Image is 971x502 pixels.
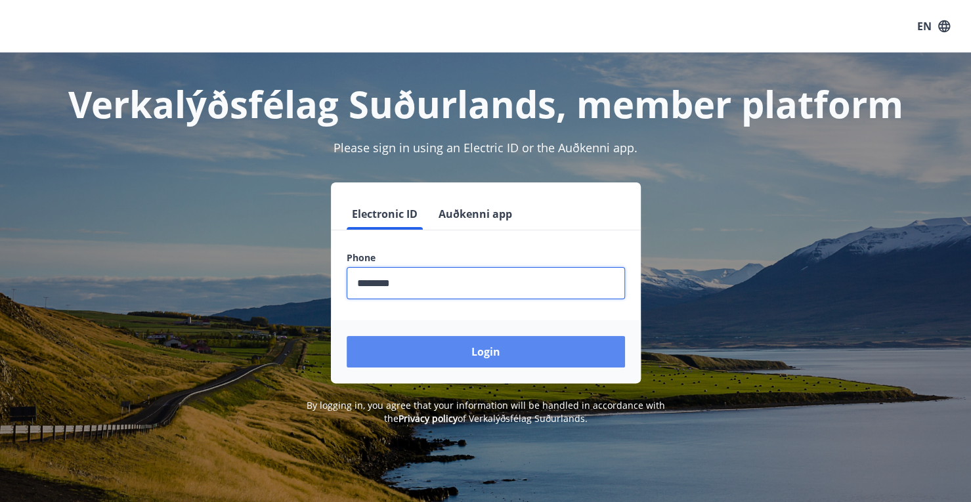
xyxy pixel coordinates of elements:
[912,14,955,38] button: EN
[307,399,665,425] span: By logging in, you agree that your information will be handled in accordance with the of Verkalýð...
[347,198,423,230] button: Electronic ID
[334,140,637,156] span: Please sign in using an Electric ID or the Auðkenni app.
[433,198,517,230] button: Auðkenni app
[399,412,458,425] a: Privacy policy
[29,79,943,129] h1: Verkalýðsfélag Suðurlands, member platform
[347,336,625,367] button: Login
[347,251,625,264] label: Phone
